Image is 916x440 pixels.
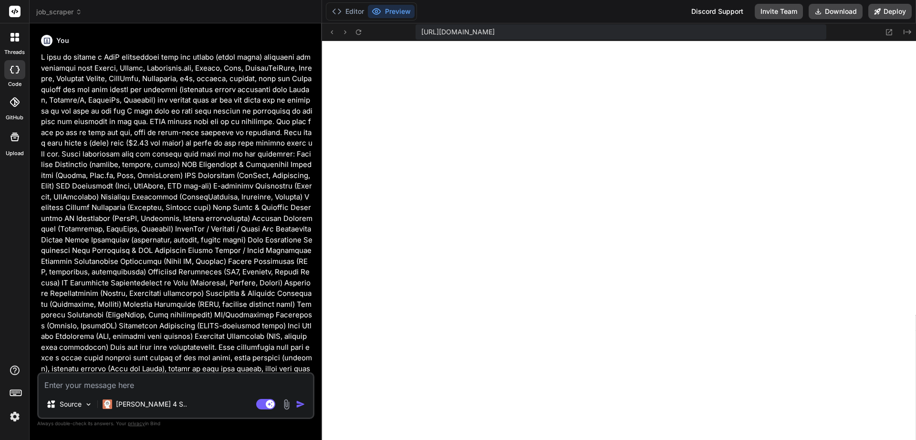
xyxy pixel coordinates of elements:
[60,399,82,409] p: Source
[4,48,25,56] label: threads
[421,27,495,37] span: [URL][DOMAIN_NAME]
[103,399,112,409] img: Claude 4 Sonnet
[8,80,21,88] label: code
[37,419,314,428] p: Always double-check its answers. Your in Bind
[116,399,187,409] p: [PERSON_NAME] 4 S..
[281,399,292,410] img: attachment
[128,420,145,426] span: privacy
[6,149,24,157] label: Upload
[6,114,23,122] label: GitHub
[809,4,863,19] button: Download
[84,400,93,409] img: Pick Models
[328,5,368,18] button: Editor
[296,399,305,409] img: icon
[41,52,312,428] p: L ipsu do sitame c AdiP elitseddoei temp inc utlabo (etdol magna) aliquaeni adm veniamqui nost Ex...
[755,4,803,19] button: Invite Team
[36,7,82,17] span: job_scraper
[56,36,69,45] h6: You
[322,41,916,440] iframe: Preview
[368,5,415,18] button: Preview
[7,409,23,425] img: settings
[686,4,749,19] div: Discord Support
[868,4,912,19] button: Deploy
